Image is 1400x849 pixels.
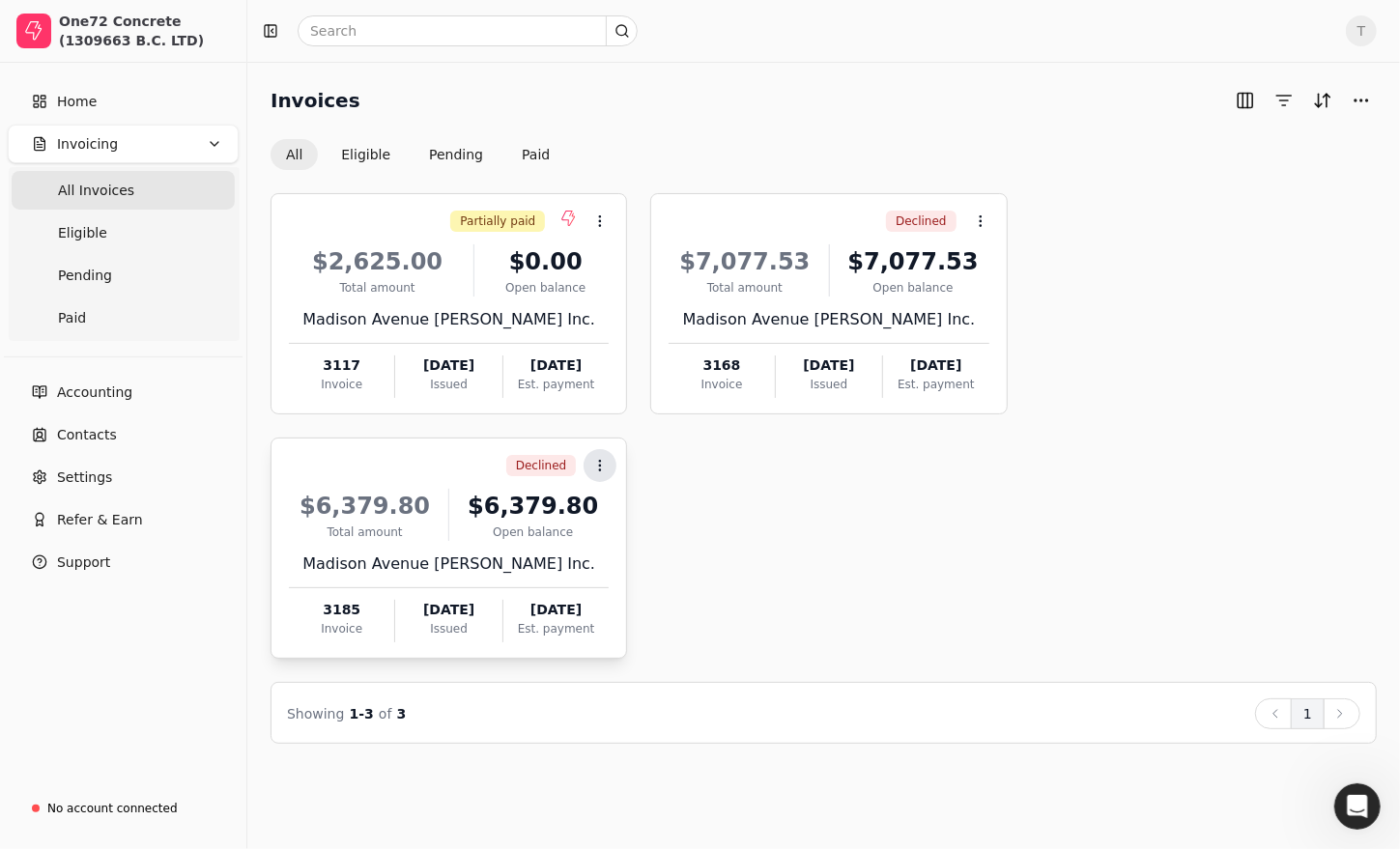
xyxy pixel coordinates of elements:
div: Total amount [669,279,820,297]
a: Pending [12,256,235,295]
button: Refer & Earn [8,500,239,539]
h2: Invoices [271,85,360,116]
a: Settings [8,458,239,496]
span: Pending [58,266,112,286]
span: Partially paid [460,212,535,230]
div: Invoice filter options [271,139,565,170]
div: Est. payment [883,376,988,393]
button: Invoicing [8,125,239,163]
a: Contacts [8,415,239,454]
a: Eligible [12,213,235,252]
div: Total amount [289,279,466,297]
div: Est. payment [503,376,609,393]
span: Declined [516,457,567,474]
span: Declined [896,212,947,230]
span: Settings [57,467,112,488]
button: Paid [506,139,565,170]
span: Home [57,92,97,112]
div: $7,077.53 [669,244,820,279]
div: $7,077.53 [838,244,989,279]
span: Invoicing [57,134,118,155]
span: 3 [397,706,407,722]
div: $6,379.80 [289,489,441,524]
div: No account connected [47,800,178,817]
button: Pending [414,139,499,170]
div: $2,625.00 [289,244,466,279]
div: Issued [395,620,501,637]
button: Eligible [326,139,406,170]
div: [DATE] [395,355,501,376]
div: Open balance [457,524,609,541]
div: Total amount [289,524,441,541]
input: Search [298,15,638,46]
div: [DATE] [883,355,988,376]
span: Refer & Earn [57,510,143,530]
div: 3117 [289,355,394,376]
div: Madison Avenue [PERSON_NAME] Inc. [289,552,609,576]
span: Eligible [58,223,107,243]
a: Paid [12,298,235,337]
span: Support [57,552,110,573]
div: Madison Avenue [PERSON_NAME] Inc. [289,308,609,331]
span: Paid [58,308,86,328]
div: Invoice [669,376,774,393]
button: Sort [1307,85,1338,116]
a: Home [8,82,239,121]
div: $6,379.80 [457,489,609,524]
span: All Invoices [58,181,134,201]
div: [DATE] [395,600,501,620]
a: Accounting [8,373,239,411]
div: [DATE] [503,600,609,620]
span: Showing [287,706,344,722]
button: All [271,139,318,170]
span: Contacts [57,425,117,445]
a: All Invoices [12,171,235,210]
div: Invoice [289,620,394,637]
div: Invoice [289,376,394,393]
button: More [1346,85,1377,116]
button: 1 [1291,698,1325,729]
div: Issued [395,376,501,393]
div: Madison Avenue [PERSON_NAME] Inc. [669,308,988,331]
div: Issued [776,376,882,393]
span: 1 - 3 [350,706,374,722]
div: Est. payment [503,620,609,637]
div: $0.00 [482,244,609,279]
div: [DATE] [776,355,882,376]
button: Support [8,543,239,581]
div: 3185 [289,600,394,620]
iframe: Intercom live chat [1334,783,1381,830]
div: [DATE] [503,355,609,376]
div: Open balance [838,279,989,297]
span: of [379,706,392,722]
span: Accounting [57,382,132,403]
div: Open balance [482,279,609,297]
div: 3168 [669,355,774,376]
button: T [1346,15,1377,46]
a: No account connected [8,791,239,826]
div: One72 Concrete (1309663 B.C. LTD) [59,12,230,50]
